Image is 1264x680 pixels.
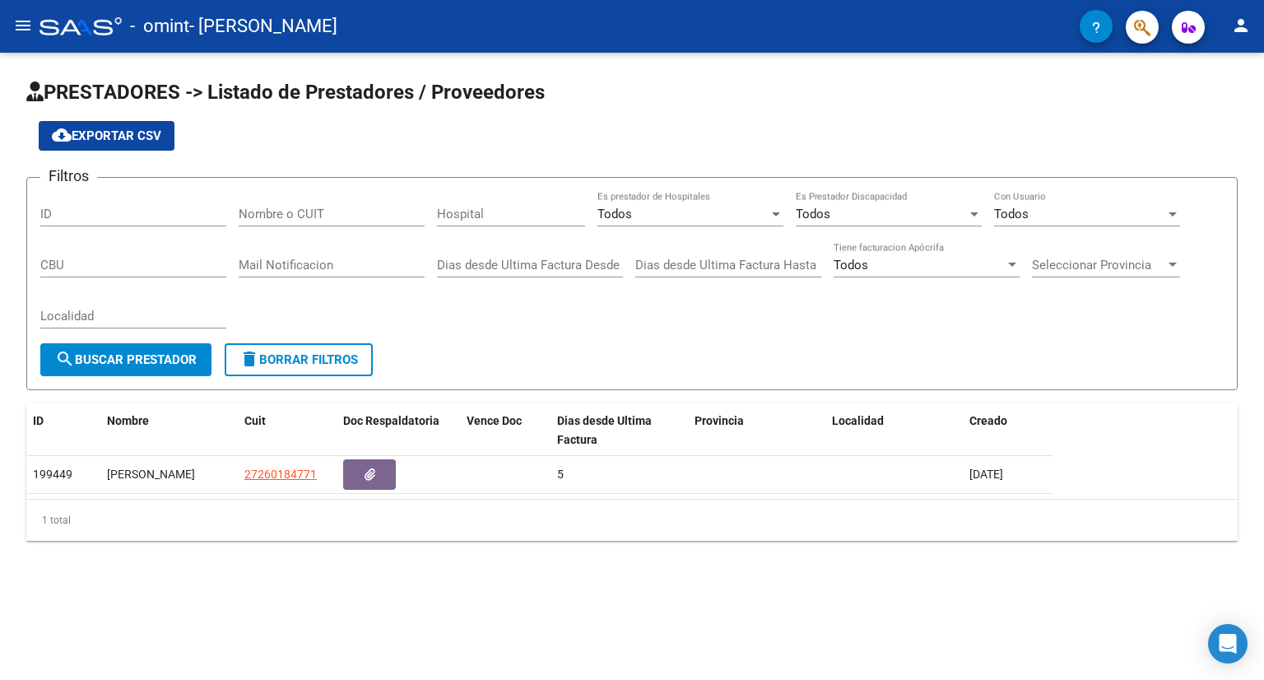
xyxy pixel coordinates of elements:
[597,207,632,221] span: Todos
[52,125,72,145] mat-icon: cloud_download
[337,403,460,458] datatable-header-cell: Doc Respaldatoria
[834,258,868,272] span: Todos
[796,207,830,221] span: Todos
[33,468,72,481] span: 199449
[39,121,174,151] button: Exportar CSV
[52,128,161,143] span: Exportar CSV
[130,8,189,44] span: - omint
[557,414,652,446] span: Dias desde Ultima Factura
[1231,16,1251,35] mat-icon: person
[238,403,337,458] datatable-header-cell: Cuit
[33,414,44,427] span: ID
[825,403,963,458] datatable-header-cell: Localidad
[55,352,197,367] span: Buscar Prestador
[969,414,1007,427] span: Creado
[26,403,100,458] datatable-header-cell: ID
[225,343,373,376] button: Borrar Filtros
[688,403,825,458] datatable-header-cell: Provincia
[26,500,1238,541] div: 1 total
[26,81,545,104] span: PRESTADORES -> Listado de Prestadores / Proveedores
[343,414,439,427] span: Doc Respaldatoria
[40,343,211,376] button: Buscar Prestador
[1032,258,1165,272] span: Seleccionar Provincia
[695,414,744,427] span: Provincia
[994,207,1029,221] span: Todos
[107,414,149,427] span: Nombre
[832,414,884,427] span: Localidad
[239,349,259,369] mat-icon: delete
[460,403,551,458] datatable-header-cell: Vence Doc
[557,468,564,481] span: 5
[239,352,358,367] span: Borrar Filtros
[551,403,688,458] datatable-header-cell: Dias desde Ultima Factura
[13,16,33,35] mat-icon: menu
[244,414,266,427] span: Cuit
[969,468,1003,481] span: [DATE]
[1208,624,1248,664] div: Open Intercom Messenger
[963,403,1053,458] datatable-header-cell: Creado
[55,349,75,369] mat-icon: search
[189,8,337,44] span: - [PERSON_NAME]
[244,468,317,481] span: 27260184771
[40,165,97,188] h3: Filtros
[107,465,231,484] div: [PERSON_NAME]
[467,414,522,427] span: Vence Doc
[100,403,238,458] datatable-header-cell: Nombre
